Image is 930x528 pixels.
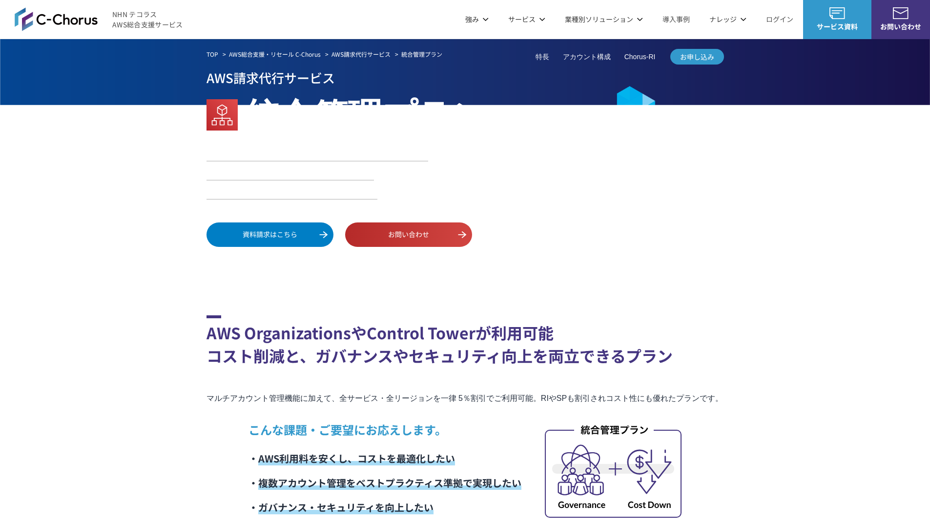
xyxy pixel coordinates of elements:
p: ナレッジ [709,14,746,24]
li: AWS Organizations をご利用可能 [207,167,374,180]
p: 強み [465,14,489,24]
img: AWS総合支援サービス C-Chorus [15,7,98,31]
em: 統合管理プラン [246,88,488,138]
a: アカウント構成 [563,52,611,62]
li: ・ [248,471,521,495]
a: 導入事例 [662,14,690,24]
a: AWS総合支援サービス C-ChorusNHN テコラスAWS総合支援サービス [15,7,183,31]
a: 資料請求はこちら [207,222,333,247]
img: 統合管理プラン_内容イメージ [545,423,682,518]
p: 業種別ソリューション [565,14,643,24]
li: 24時間365日 AWS技術サポート無料 [207,186,377,199]
a: お申し込み [670,49,724,65]
span: 15 [373,143,393,160]
a: TOP [207,50,218,59]
em: 統合管理プラン [401,50,442,58]
span: NHN テコラス AWS総合支援サービス [112,9,183,30]
img: AWS総合支援サービス C-Chorus サービス資料 [829,7,845,19]
p: AWS請求代行サービス [207,67,724,88]
p: サービス [508,14,545,24]
a: 特長 [536,52,549,62]
a: AWS請求代行サービス [331,50,391,59]
h2: AWS OrganizationsやControl Towerが利用可能 コスト削減と、ガバナンスやセキュリティ向上を両立できるプラン [207,315,724,367]
span: ガバナンス・セキュリティを向上したい [258,500,434,514]
span: お問い合わせ [871,22,930,32]
a: Chorus-RI [624,52,656,62]
li: ・ [248,446,521,471]
li: キャンペーン中！AWS利用料金 最大 % 割引 [207,144,429,161]
a: お問い合わせ [345,222,472,247]
a: AWS総合支援・リセール C-Chorus [229,50,321,59]
img: AWS Organizations [207,99,238,131]
a: ログイン [766,14,793,24]
span: お申し込み [670,52,724,62]
span: サービス資料 [803,22,871,32]
span: AWS利用料を安くし、コストを最適化したい [258,451,455,465]
li: ・ [248,495,521,520]
p: マルチアカウント管理機能に加えて、全サービス・全リージョンを一律 5％割引でご利用可能。RIやSPも割引されコスト性にも優れたプランです。 [207,392,724,405]
span: 複数アカウント管理をベストプラクティス準拠で実現したい [258,476,521,490]
p: こんな課題・ご要望にお応えします。 [248,421,521,439]
img: お問い合わせ [893,7,909,19]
